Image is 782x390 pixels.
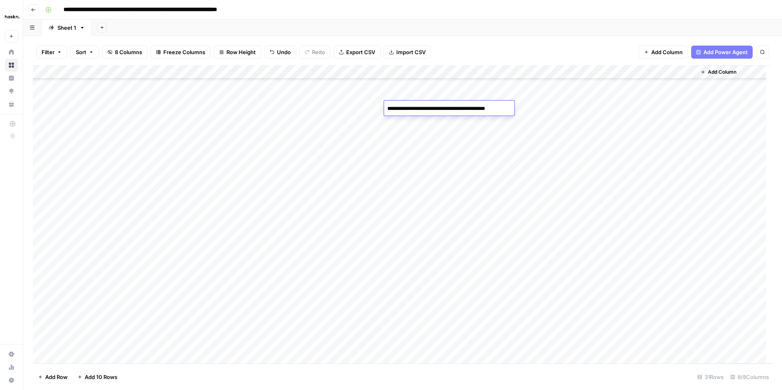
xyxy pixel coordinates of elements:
[691,46,753,59] button: Add Power Agent
[396,48,426,56] span: Import CSV
[384,46,431,59] button: Import CSV
[36,46,67,59] button: Filter
[214,46,261,59] button: Row Height
[42,48,55,56] span: Filter
[33,370,72,383] button: Add Row
[703,48,748,56] span: Add Power Agent
[5,59,18,72] a: Browse
[312,48,325,56] span: Redo
[85,373,117,381] span: Add 10 Rows
[45,373,68,381] span: Add Row
[5,374,18,387] button: Help + Support
[151,46,211,59] button: Freeze Columns
[72,370,122,383] button: Add 10 Rows
[5,85,18,98] a: Opportunities
[42,20,92,36] a: Sheet 1
[5,9,20,24] img: Haskn Logo
[727,370,772,383] div: 8/8 Columns
[346,48,375,56] span: Export CSV
[5,7,18,27] button: Workspace: Haskn
[226,48,256,56] span: Row Height
[102,46,147,59] button: 8 Columns
[5,98,18,111] a: Your Data
[697,67,740,77] button: Add Column
[334,46,380,59] button: Export CSV
[299,46,330,59] button: Redo
[163,48,205,56] span: Freeze Columns
[264,46,296,59] button: Undo
[277,48,291,56] span: Undo
[5,348,18,361] a: Settings
[639,46,688,59] button: Add Column
[5,361,18,374] a: Usage
[694,370,727,383] div: 31 Rows
[5,72,18,85] a: Insights
[57,24,76,32] div: Sheet 1
[651,48,683,56] span: Add Column
[115,48,142,56] span: 8 Columns
[70,46,99,59] button: Sort
[76,48,86,56] span: Sort
[5,46,18,59] a: Home
[708,68,736,76] span: Add Column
